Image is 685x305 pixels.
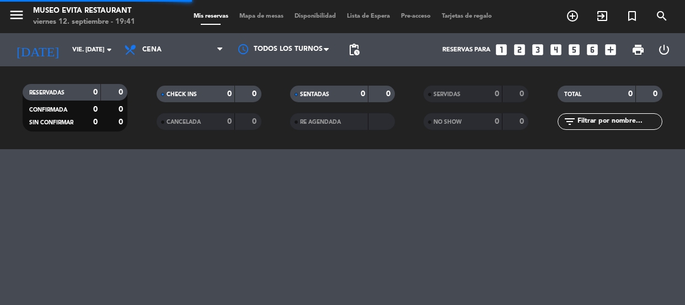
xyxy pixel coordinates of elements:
div: Museo Evita Restaurant [33,6,135,17]
strong: 0 [252,118,259,125]
span: CONFIRMADA [29,107,67,113]
span: Disponibilidad [289,13,341,19]
strong: 0 [227,118,232,125]
strong: 0 [495,90,499,98]
span: Mapa de mesas [234,13,289,19]
span: RE AGENDADA [300,119,341,125]
i: looks_4 [549,43,563,57]
span: CANCELADA [167,119,201,125]
span: Pre-acceso [395,13,436,19]
strong: 0 [520,90,526,98]
i: filter_list [563,115,576,128]
i: looks_one [494,43,509,57]
i: looks_6 [585,43,600,57]
strong: 0 [495,118,499,125]
i: search [655,9,668,23]
strong: 0 [119,106,125,113]
input: Filtrar por nombre... [576,115,662,128]
span: SIN CONFIRMAR [29,120,73,125]
span: Tarjetas de regalo [436,13,497,19]
strong: 0 [361,90,365,98]
strong: 0 [520,118,526,125]
i: arrow_drop_down [103,43,116,56]
button: menu [8,7,25,27]
span: Lista de Espera [341,13,395,19]
strong: 0 [119,88,125,96]
span: NO SHOW [434,119,462,125]
strong: 0 [93,88,98,96]
span: CHECK INS [167,92,197,97]
i: looks_3 [531,43,545,57]
div: LOG OUT [651,33,677,66]
strong: 0 [93,118,98,126]
i: power_settings_new [657,43,671,56]
span: Mis reservas [188,13,234,19]
span: print [632,43,645,56]
i: looks_5 [567,43,581,57]
i: menu [8,7,25,23]
strong: 0 [119,118,125,126]
span: SENTADAS [300,92,329,97]
i: turned_in_not [625,9,639,23]
span: Reservas para [442,46,490,54]
i: exit_to_app [596,9,609,23]
i: [DATE] [8,38,67,62]
span: SERVIDAS [434,92,461,97]
span: pending_actions [347,43,361,56]
strong: 0 [628,90,633,98]
strong: 0 [252,90,259,98]
span: Cena [142,46,162,54]
span: TOTAL [564,92,581,97]
i: add_box [603,43,618,57]
div: viernes 12. septiembre - 19:41 [33,17,135,28]
strong: 0 [653,90,660,98]
strong: 0 [386,90,393,98]
strong: 0 [93,106,98,113]
i: add_circle_outline [566,9,579,23]
strong: 0 [227,90,232,98]
i: looks_two [512,43,527,57]
span: RESERVADAS [29,90,65,96]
